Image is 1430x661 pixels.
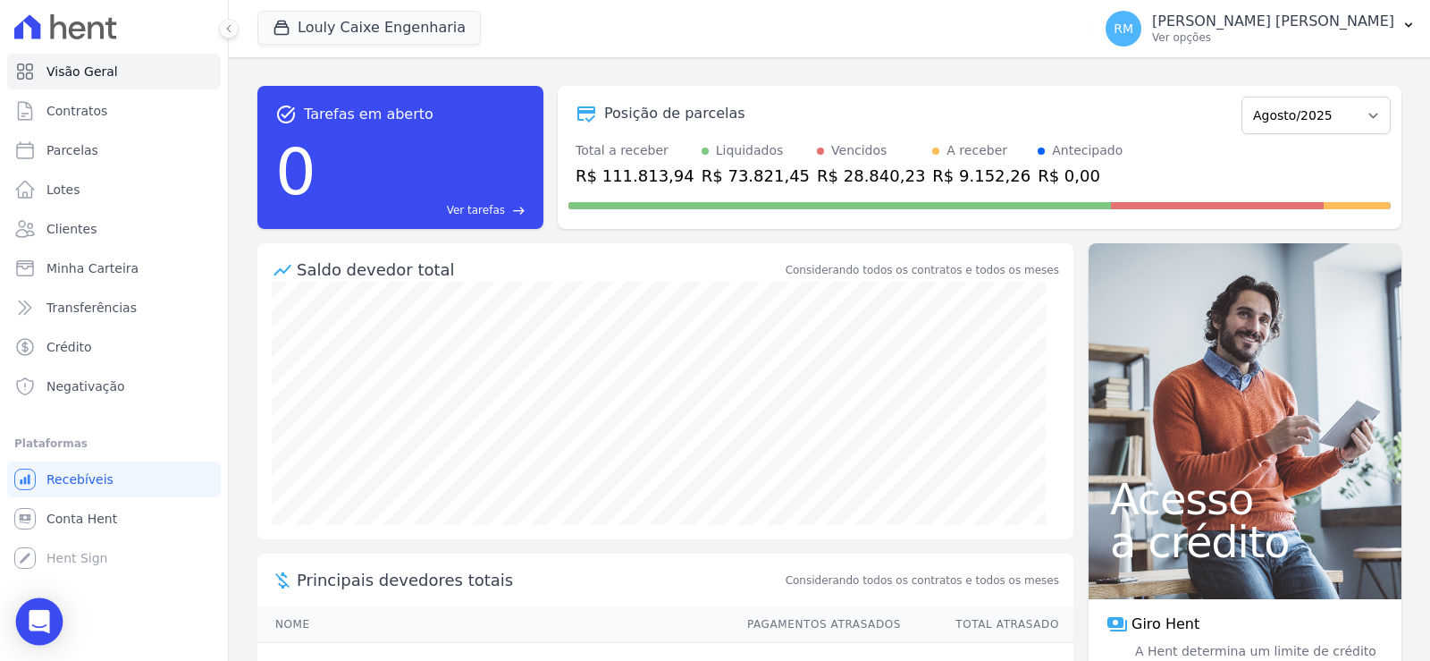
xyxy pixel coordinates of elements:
th: Nome [257,606,730,643]
a: Ver tarefas east [324,202,526,218]
a: Crédito [7,329,221,365]
div: Vencidos [831,141,887,160]
p: Ver opções [1152,30,1394,45]
span: Principais devedores totais [297,568,782,592]
div: R$ 73.821,45 [702,164,810,188]
a: Minha Carteira [7,250,221,286]
span: Conta Hent [46,510,117,528]
div: Antecipado [1052,141,1123,160]
div: R$ 9.152,26 [932,164,1030,188]
span: Minha Carteira [46,259,139,277]
div: Liquidados [716,141,784,160]
span: Giro Hent [1131,614,1199,635]
a: Parcelas [7,132,221,168]
a: Negativação [7,369,221,404]
button: Louly Caixe Engenharia [257,11,481,45]
span: Parcelas [46,141,98,159]
span: Transferências [46,299,137,317]
span: Negativação [46,377,125,395]
span: Considerando todos os contratos e todos os meses [786,572,1059,589]
span: Ver tarefas [447,202,505,218]
a: Visão Geral [7,54,221,89]
span: task_alt [275,104,297,125]
div: R$ 0,00 [1038,164,1123,188]
div: R$ 28.840,23 [817,164,925,188]
button: RM [PERSON_NAME] [PERSON_NAME] Ver opções [1091,4,1430,54]
span: Crédito [46,338,92,356]
p: [PERSON_NAME] [PERSON_NAME] [1152,13,1394,30]
th: Pagamentos Atrasados [730,606,902,643]
span: a crédito [1110,521,1380,564]
span: Clientes [46,220,97,238]
div: A receber [946,141,1007,160]
div: Plataformas [14,433,214,454]
div: R$ 111.813,94 [576,164,694,188]
div: 0 [275,125,316,218]
div: Total a receber [576,141,694,160]
div: Considerando todos os contratos e todos os meses [786,262,1059,278]
a: Clientes [7,211,221,247]
a: Conta Hent [7,501,221,537]
span: RM [1114,22,1133,35]
span: Tarefas em aberto [304,104,433,125]
a: Transferências [7,290,221,326]
span: Contratos [46,102,107,120]
a: Lotes [7,172,221,208]
div: Open Intercom Messenger [16,598,63,646]
span: Recebíveis [46,470,114,488]
span: Lotes [46,181,80,199]
span: Acesso [1110,478,1380,521]
th: Total Atrasado [902,606,1073,643]
span: east [512,204,526,217]
a: Contratos [7,93,221,129]
span: Visão Geral [46,63,118,81]
div: Saldo devedor total [297,258,782,282]
a: Recebíveis [7,462,221,497]
div: Posição de parcelas [604,103,745,124]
